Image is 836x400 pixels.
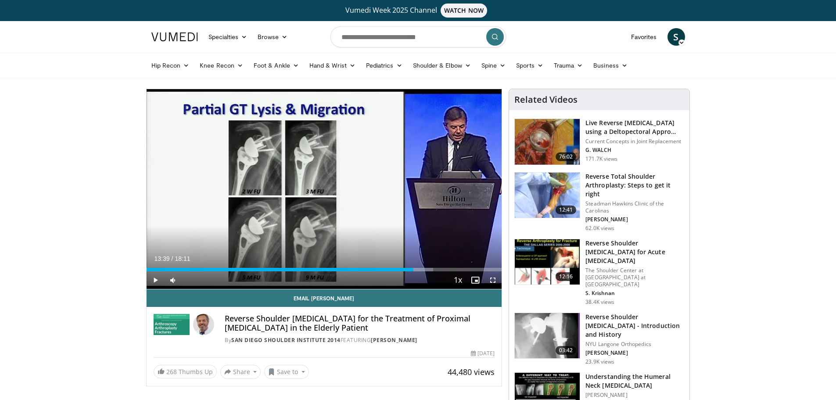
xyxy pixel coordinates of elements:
[147,271,164,289] button: Play
[515,173,580,218] img: 326034_0000_1.png.150x105_q85_crop-smart_upscale.jpg
[466,271,484,289] button: Enable picture-in-picture mode
[585,392,684,399] p: [PERSON_NAME]
[225,336,495,344] div: By FEATURING
[476,57,511,74] a: Spine
[193,314,214,335] img: Avatar
[147,89,502,289] video-js: Video Player
[556,272,577,281] span: 12:16
[471,350,495,357] div: [DATE]
[515,239,580,285] img: butch_reverse_arthroplasty_3.png.150x105_q85_crop-smart_upscale.jpg
[556,152,577,161] span: 76:02
[147,289,502,307] a: Email [PERSON_NAME]
[172,255,173,262] span: /
[585,350,684,357] p: [PERSON_NAME]
[146,57,195,74] a: Hip Recon
[231,336,341,344] a: San Diego Shoulder Institute 2014
[585,358,614,365] p: 23.9K views
[585,138,684,145] p: Current Concepts in Joint Replacement
[514,313,684,365] a: 03:42 Reverse Shoulder [MEDICAL_DATA] - Introduction and History NYU Langone Orthopedics [PERSON_...
[154,255,170,262] span: 13:39
[585,147,684,154] p: G. WALCH
[585,313,684,339] h3: Reverse Shoulder [MEDICAL_DATA] - Introduction and History
[667,28,685,46] a: S
[585,200,684,214] p: Steadman Hawkins Clinic of the Carolinas
[220,365,261,379] button: Share
[585,225,614,232] p: 62.0K views
[153,4,684,18] a: Vumedi Week 2025 ChannelWATCH NOW
[585,172,684,198] h3: Reverse Total Shoulder Arthroplasty: Steps to get it right
[147,268,502,271] div: Progress Bar
[151,32,198,41] img: VuMedi Logo
[441,4,487,18] span: WATCH NOW
[371,336,417,344] a: [PERSON_NAME]
[408,57,476,74] a: Shoulder & Elbow
[585,239,684,265] h3: Reverse Shoulder [MEDICAL_DATA] for Acute [MEDICAL_DATA]
[514,239,684,306] a: 12:16 Reverse Shoulder [MEDICAL_DATA] for Acute [MEDICAL_DATA] The Shoulder Center at [GEOGRAPHIC...
[549,57,588,74] a: Trauma
[164,271,182,289] button: Mute
[203,28,253,46] a: Specialties
[585,267,684,288] p: The Shoulder Center at [GEOGRAPHIC_DATA] at [GEOGRAPHIC_DATA]
[330,26,506,47] input: Search topics, interventions
[556,205,577,214] span: 12:41
[154,365,217,378] a: 268 Thumbs Up
[585,372,684,390] h3: Understanding the Humeral Neck [MEDICAL_DATA]
[248,57,304,74] a: Foot & Ankle
[449,271,466,289] button: Playback Rate
[585,290,684,297] p: S. Krishnan
[626,28,662,46] a: Favorites
[585,216,684,223] p: [PERSON_NAME]
[194,57,248,74] a: Knee Recon
[515,119,580,165] img: 684033_3.png.150x105_q85_crop-smart_upscale.jpg
[175,255,190,262] span: 18:11
[448,367,495,377] span: 44,480 views
[361,57,408,74] a: Pediatrics
[514,94,578,105] h4: Related Videos
[515,313,580,359] img: zucker_4.png.150x105_q85_crop-smart_upscale.jpg
[264,365,309,379] button: Save to
[166,368,177,376] span: 268
[585,341,684,348] p: NYU Langone Orthopedics
[514,119,684,165] a: 76:02 Live Reverse [MEDICAL_DATA] using a Deltopectoral Appro… Current Concepts in Joint Replacem...
[304,57,361,74] a: Hand & Wrist
[585,119,684,136] h3: Live Reverse [MEDICAL_DATA] using a Deltopectoral Appro…
[252,28,293,46] a: Browse
[588,57,633,74] a: Business
[585,299,614,306] p: 38.4K views
[225,314,495,333] h4: Reverse Shoulder [MEDICAL_DATA] for the Treatment of Proximal [MEDICAL_DATA] in the Elderly Patient
[556,346,577,355] span: 03:42
[484,271,502,289] button: Fullscreen
[154,314,190,335] img: San Diego Shoulder Institute 2014
[585,155,617,162] p: 171.7K views
[514,172,684,232] a: 12:41 Reverse Total Shoulder Arthroplasty: Steps to get it right Steadman Hawkins Clinic of the C...
[511,57,549,74] a: Sports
